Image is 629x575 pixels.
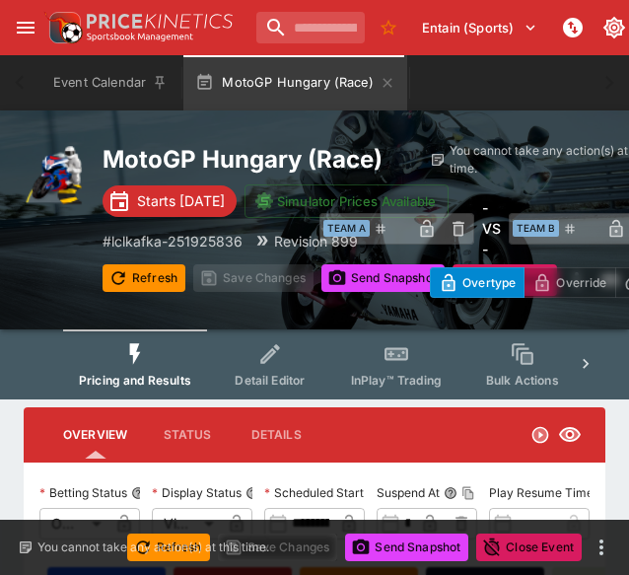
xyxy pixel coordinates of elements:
[39,484,127,501] p: Betting Status
[530,425,550,445] svg: Open
[489,484,594,501] p: Play Resume Time
[558,423,582,447] svg: Visible
[47,411,143,459] button: Overview
[462,272,516,293] p: Overtype
[444,486,457,500] button: Suspend AtCopy To Clipboard
[555,10,591,45] button: NOT Connected to PK
[323,220,370,237] span: Team A
[143,411,232,459] button: Status
[103,264,185,292] button: Refresh
[152,484,242,501] p: Display Status
[513,220,559,237] span: Team B
[264,484,364,501] p: Scheduled Start
[565,264,589,296] button: more
[87,33,193,41] img: Sportsbook Management
[24,142,87,205] img: motorcycle.png
[486,373,559,388] span: Bulk Actions
[274,231,358,252] p: Revision 899
[245,184,449,218] button: Simulator Prices Available
[43,8,83,47] img: PriceKinetics Logo
[377,484,440,501] p: Suspend At
[373,12,404,43] button: No Bookmarks
[482,197,501,259] h6: - VS -
[351,373,442,388] span: InPlay™ Trading
[183,55,407,110] button: MotoGP Hungary (Race)
[41,55,179,110] button: Event Calendar
[476,534,582,561] button: Close Event
[87,14,233,29] img: PriceKinetics
[79,373,191,388] span: Pricing and Results
[245,486,259,500] button: Display StatusCopy To Clipboard
[131,486,145,500] button: Betting StatusCopy To Clipboard
[556,272,606,293] p: Override
[410,12,549,43] button: Select Tenant
[63,329,566,399] div: Event type filters
[524,267,615,298] button: Override
[345,534,468,561] button: Send Snapshot
[8,10,43,45] button: open drawer
[590,536,613,559] button: more
[235,373,305,388] span: Detail Editor
[137,190,225,211] p: Starts [DATE]
[321,264,445,292] button: Send Snapshot
[430,267,524,298] button: Overtype
[256,12,365,43] input: search
[461,486,475,500] button: Copy To Clipboard
[103,144,430,175] h2: Copy To Clipboard
[453,264,558,296] button: Close Event
[232,411,320,459] button: Details
[37,539,269,556] p: You cannot take any action(s) at this time.
[103,231,243,252] p: Copy To Clipboard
